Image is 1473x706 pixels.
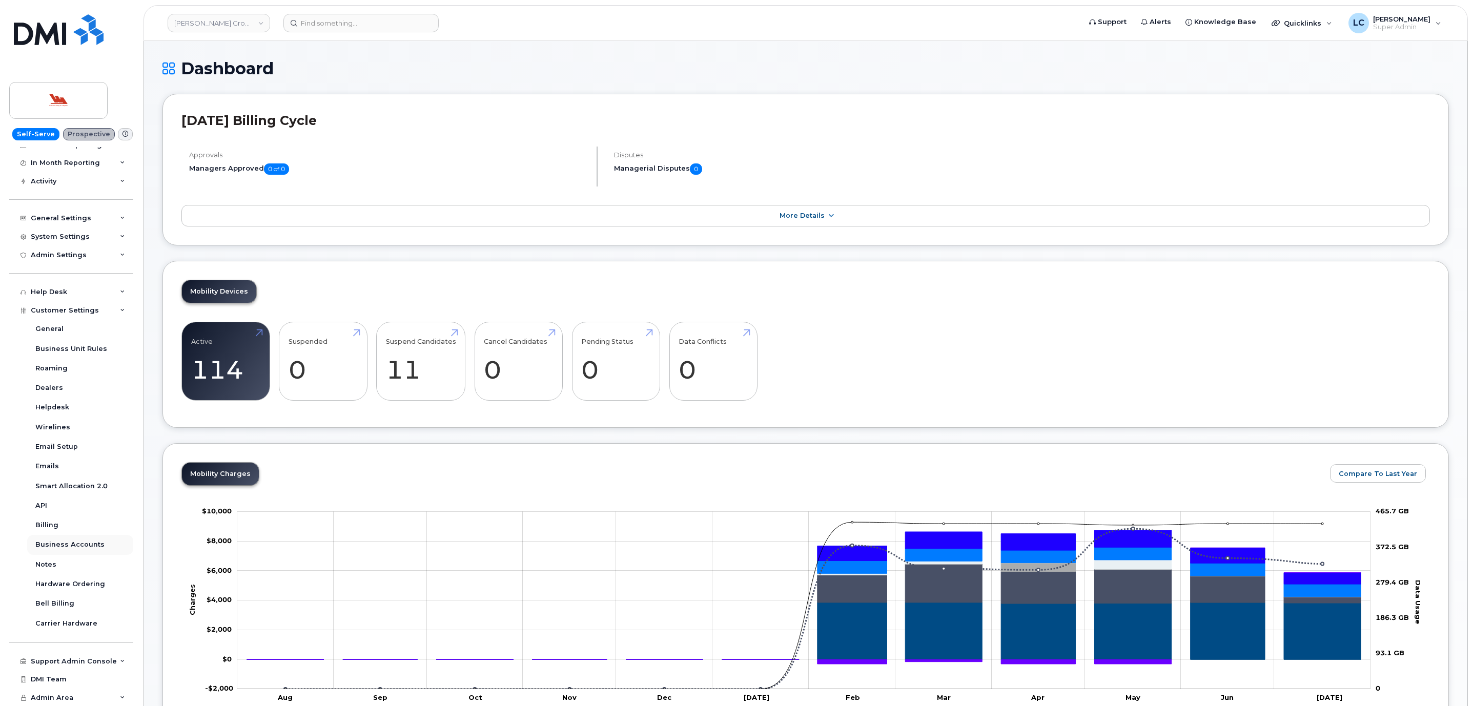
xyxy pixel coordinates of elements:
tspan: $6,000 [207,566,232,574]
tspan: -$2,000 [205,684,233,693]
a: Pending Status 0 [581,327,650,395]
tspan: Data Usage [1414,580,1422,624]
tspan: Mar [937,693,951,701]
tspan: 0 [1376,684,1380,693]
tspan: Sep [373,693,387,701]
h2: [DATE] Billing Cycle [181,113,1430,128]
tspan: 93.1 GB [1376,649,1404,657]
h4: Approvals [189,151,588,159]
h4: Disputes [614,151,1022,159]
g: $0 [207,536,232,545]
tspan: [DATE] [744,693,769,701]
tspan: Feb [846,693,860,701]
a: Suspend Candidates 11 [386,327,456,395]
tspan: 279.4 GB [1376,578,1409,586]
g: $0 [202,507,232,515]
tspan: [DATE] [1317,693,1342,701]
tspan: $0 [222,655,232,663]
tspan: $4,000 [207,596,232,604]
g: Rate Plan [247,603,1361,659]
tspan: Jun [1221,693,1234,701]
h5: Managerial Disputes [614,163,1022,175]
span: Compare To Last Year [1339,469,1417,479]
a: Suspended 0 [289,327,358,395]
tspan: Charges [188,584,196,615]
tspan: Aug [277,693,293,701]
span: 0 [690,163,702,175]
span: More Details [780,212,825,219]
tspan: 186.3 GB [1376,613,1409,621]
h1: Dashboard [162,59,1449,77]
tspan: May [1126,693,1140,701]
a: Active 114 [191,327,260,395]
a: Data Conflicts 0 [679,327,748,395]
a: Mobility Charges [182,463,259,485]
h5: Managers Approved [189,163,588,175]
tspan: Nov [562,693,577,701]
tspan: Dec [657,693,672,701]
tspan: Apr [1031,693,1045,701]
tspan: 465.7 GB [1376,507,1409,515]
a: Mobility Devices [182,280,256,303]
span: 0 of 0 [264,163,289,175]
g: $0 [207,625,232,633]
tspan: $8,000 [207,536,232,545]
g: $0 [205,684,233,693]
g: $0 [207,566,232,574]
tspan: Oct [468,693,482,701]
tspan: $10,000 [202,507,232,515]
tspan: $2,000 [207,625,232,633]
button: Compare To Last Year [1330,464,1426,483]
tspan: 372.5 GB [1376,543,1409,551]
a: Cancel Candidates 0 [484,327,553,395]
g: $0 [207,596,232,604]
